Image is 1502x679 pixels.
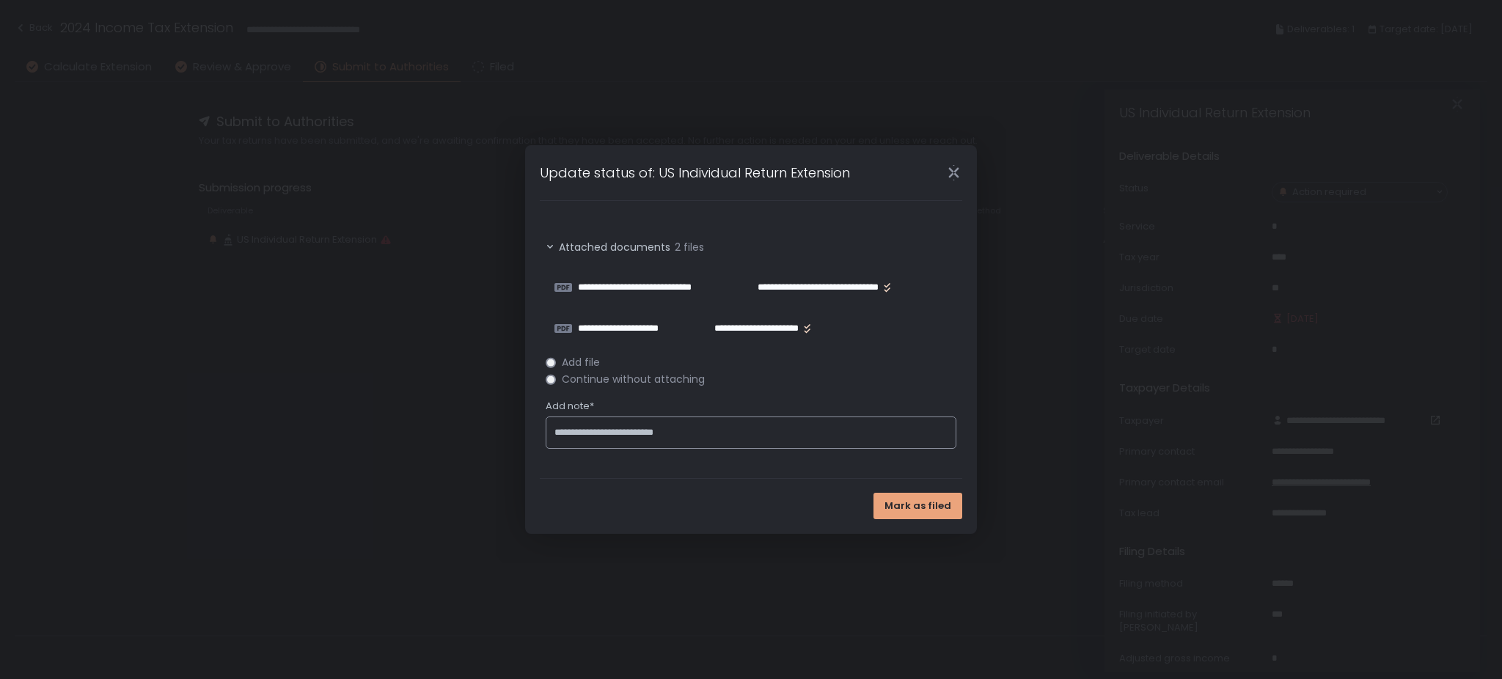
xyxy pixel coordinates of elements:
[546,400,594,413] span: Add note*
[562,357,600,368] span: Add file
[675,240,704,254] span: 2 files
[873,493,962,519] button: Mark as filed
[540,163,850,183] h1: Update status of: US Individual Return Extension
[559,240,670,254] span: Attached documents
[562,374,705,385] span: Continue without attaching
[930,164,977,181] div: Close
[546,375,556,385] input: Continue without attaching
[884,499,951,513] span: Mark as filed
[546,357,556,367] input: Add file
